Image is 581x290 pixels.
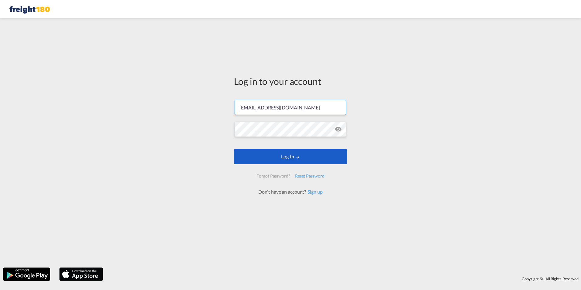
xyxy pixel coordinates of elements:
img: google.png [2,267,51,281]
md-icon: icon-eye-off [335,126,342,133]
div: Forgot Password? [254,171,292,181]
div: Copyright © . All Rights Reserved [106,274,581,284]
div: Reset Password [293,171,327,181]
div: Log in to your account [234,75,347,88]
div: Don't have an account? [252,188,329,195]
img: 249268c09df411ef8859afcc023c0dd9.png [9,2,50,16]
button: LOGIN [234,149,347,164]
a: Sign up [306,189,322,195]
img: apple.png [59,267,104,281]
input: Enter email/phone number [235,100,346,115]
